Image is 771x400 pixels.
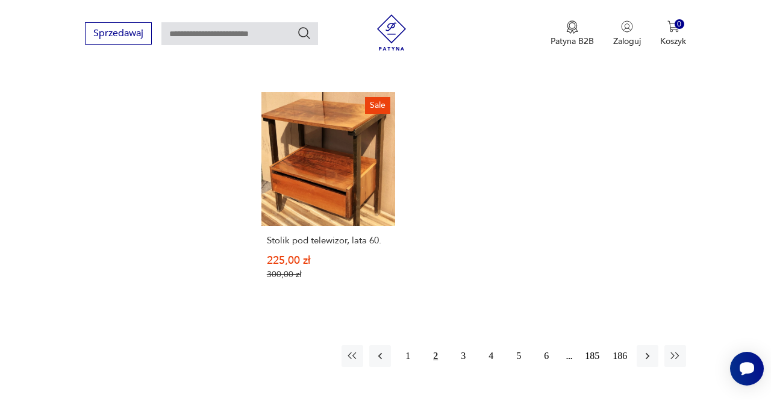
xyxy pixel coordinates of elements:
[85,30,152,39] a: Sprzedawaj
[730,352,764,386] iframe: Smartsupp widget button
[551,20,594,47] a: Ikona medaluPatyna B2B
[551,36,594,47] p: Patyna B2B
[621,20,633,33] img: Ikonka użytkownika
[261,92,395,303] a: SaleStolik pod telewizor, lata 60.Stolik pod telewizor, lata 60.225,00 zł300,00 zł
[480,345,502,367] button: 4
[267,255,390,266] p: 225,00 zł
[373,14,410,51] img: Patyna - sklep z meblami i dekoracjami vintage
[297,26,311,40] button: Szukaj
[267,236,390,246] h3: Stolik pod telewizor, lata 60.
[660,36,686,47] p: Koszyk
[566,20,578,34] img: Ikona medalu
[581,345,603,367] button: 185
[551,20,594,47] button: Patyna B2B
[675,19,685,30] div: 0
[452,345,474,367] button: 3
[613,20,641,47] button: Zaloguj
[508,345,529,367] button: 5
[267,269,390,280] p: 300,00 zł
[609,345,631,367] button: 186
[397,345,419,367] button: 1
[85,22,152,45] button: Sprzedawaj
[660,20,686,47] button: 0Koszyk
[667,20,679,33] img: Ikona koszyka
[425,345,446,367] button: 2
[535,345,557,367] button: 6
[613,36,641,47] p: Zaloguj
